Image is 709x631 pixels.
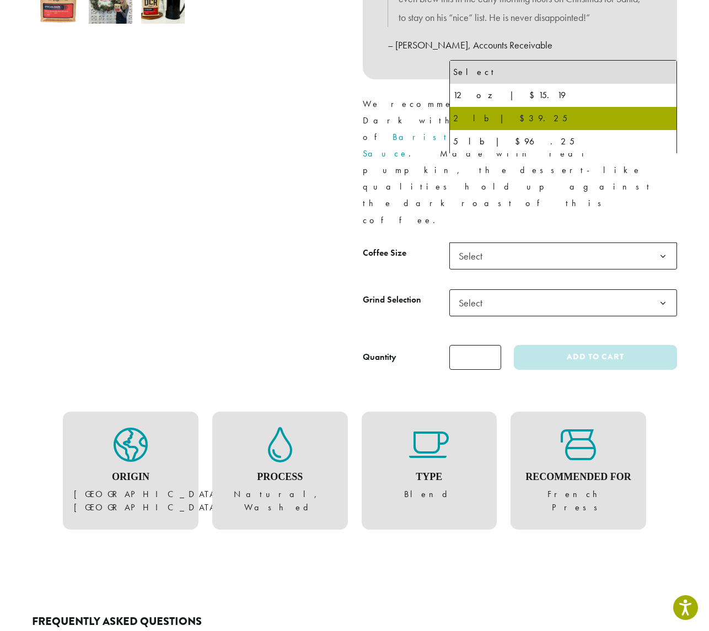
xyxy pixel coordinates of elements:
[223,471,337,483] h4: Process
[514,345,677,370] button: Add to cart
[74,471,187,483] h4: Origin
[449,345,501,370] input: Product quantity
[449,242,677,269] span: Select
[522,427,635,514] figure: French Press
[363,96,677,229] p: We recommend pairing Special Dark with the warm flavors of . Made with real pumpkin, the dessert-...
[74,427,187,514] figure: [GEOGRAPHIC_DATA], [GEOGRAPHIC_DATA]
[363,292,449,308] label: Grind Selection
[373,471,486,483] h4: Type
[32,615,677,628] h2: Frequently Asked Questions
[454,245,493,267] span: Select
[453,133,673,150] div: 5 lb | $96.25
[454,292,493,314] span: Select
[449,289,677,316] span: Select
[453,87,673,104] div: 12 oz | $15.19
[522,471,635,483] h4: Recommended For
[363,245,449,261] label: Coffee Size
[450,61,676,84] li: Select
[453,110,673,127] div: 2 lb | $39.25
[223,427,337,514] figure: Natural, Washed
[363,350,396,364] div: Quantity
[373,427,486,501] figure: Blend
[388,36,652,55] p: – [PERSON_NAME], Accounts Receivable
